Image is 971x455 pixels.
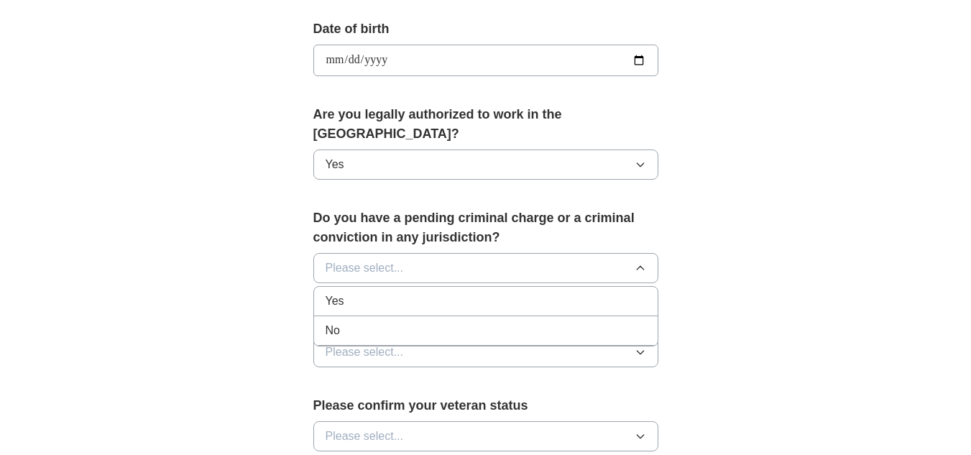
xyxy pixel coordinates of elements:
span: Please select... [326,344,404,361]
span: Yes [326,156,344,173]
button: Yes [313,150,658,180]
button: Please select... [313,253,658,283]
label: Please confirm your veteran status [313,396,658,415]
span: Please select... [326,259,404,277]
label: Date of birth [313,19,658,39]
span: Yes [326,293,344,310]
button: Please select... [313,421,658,451]
span: No [326,322,340,339]
label: Are you legally authorized to work in the [GEOGRAPHIC_DATA]? [313,105,658,144]
label: Do you have a pending criminal charge or a criminal conviction in any jurisdiction? [313,208,658,247]
span: Please select... [326,428,404,445]
button: Please select... [313,337,658,367]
